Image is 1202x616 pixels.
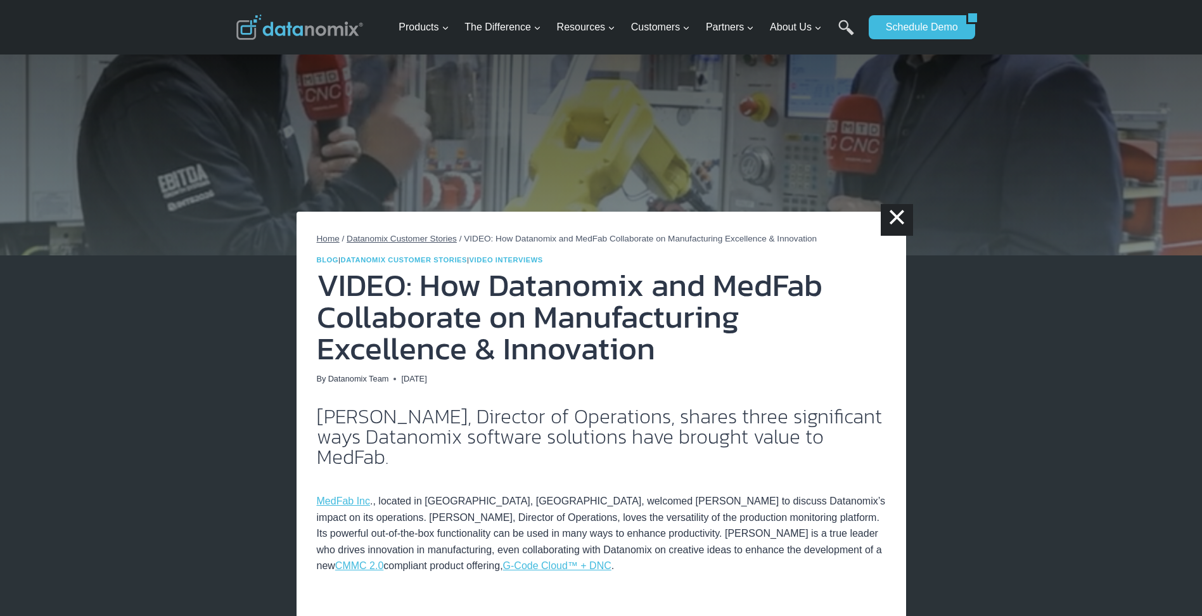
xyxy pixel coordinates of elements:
span: Products [399,19,449,35]
a: Datanomix Customer Stories [347,234,457,243]
h2: [PERSON_NAME], Director of Operations, shares three significant ways Datanomix software solutions... [317,406,886,467]
nav: Breadcrumbs [317,232,886,246]
img: Datanomix [236,15,363,40]
a: CMMC 2.0 [335,560,383,571]
span: VIDEO: How Datanomix and MedFab Collaborate on Manufacturing Excellence & Innovation [464,234,817,243]
a: Home [317,234,340,243]
a: Video Interviews [470,256,543,264]
span: Customers [631,19,690,35]
a: × [881,204,912,236]
span: About Us [770,19,822,35]
span: The Difference [464,19,541,35]
span: Partners [706,19,754,35]
a: Datanomix Customer Stories [341,256,468,264]
a: Search [838,20,854,48]
nav: Primary Navigation [393,7,862,48]
span: | | [317,256,543,264]
a: Schedule Demo [869,15,966,39]
a: G-Code Cloud™ + DNC [503,560,611,571]
h1: VIDEO: How Datanomix and MedFab Collaborate on Manufacturing Excellence & Innovation [317,269,886,364]
time: [DATE] [401,373,426,385]
span: By [317,373,326,385]
span: / [342,234,345,243]
p: ., located in [GEOGRAPHIC_DATA], [GEOGRAPHIC_DATA], welcomed [PERSON_NAME] to discuss Datanomix’s... [317,477,886,575]
span: / [459,234,462,243]
a: Blog [317,256,339,264]
a: Datanomix Team [328,374,389,383]
span: Resources [557,19,615,35]
a: MedFab Inc [317,496,370,506]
